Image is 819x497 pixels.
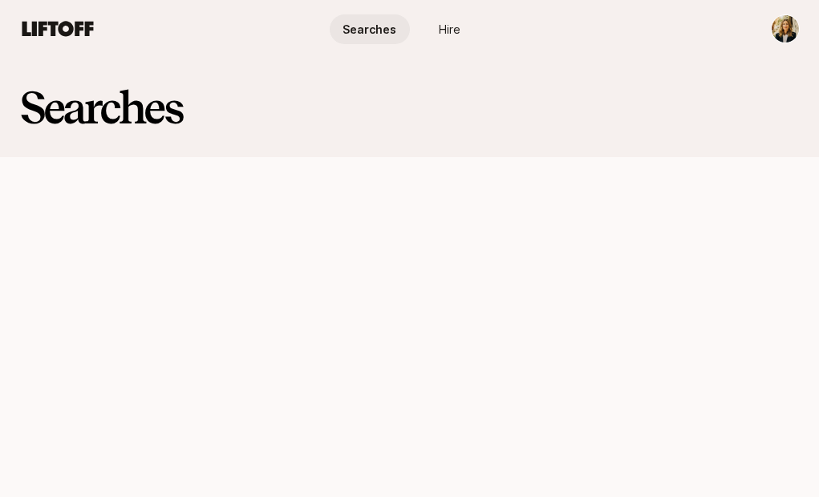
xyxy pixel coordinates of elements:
h2: Searches [19,83,182,131]
span: Searches [343,21,396,38]
a: Hire [410,14,490,44]
a: Searches [330,14,410,44]
button: Lauren Michaels [771,14,800,43]
span: Hire [439,21,460,38]
img: Lauren Michaels [772,15,799,42]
